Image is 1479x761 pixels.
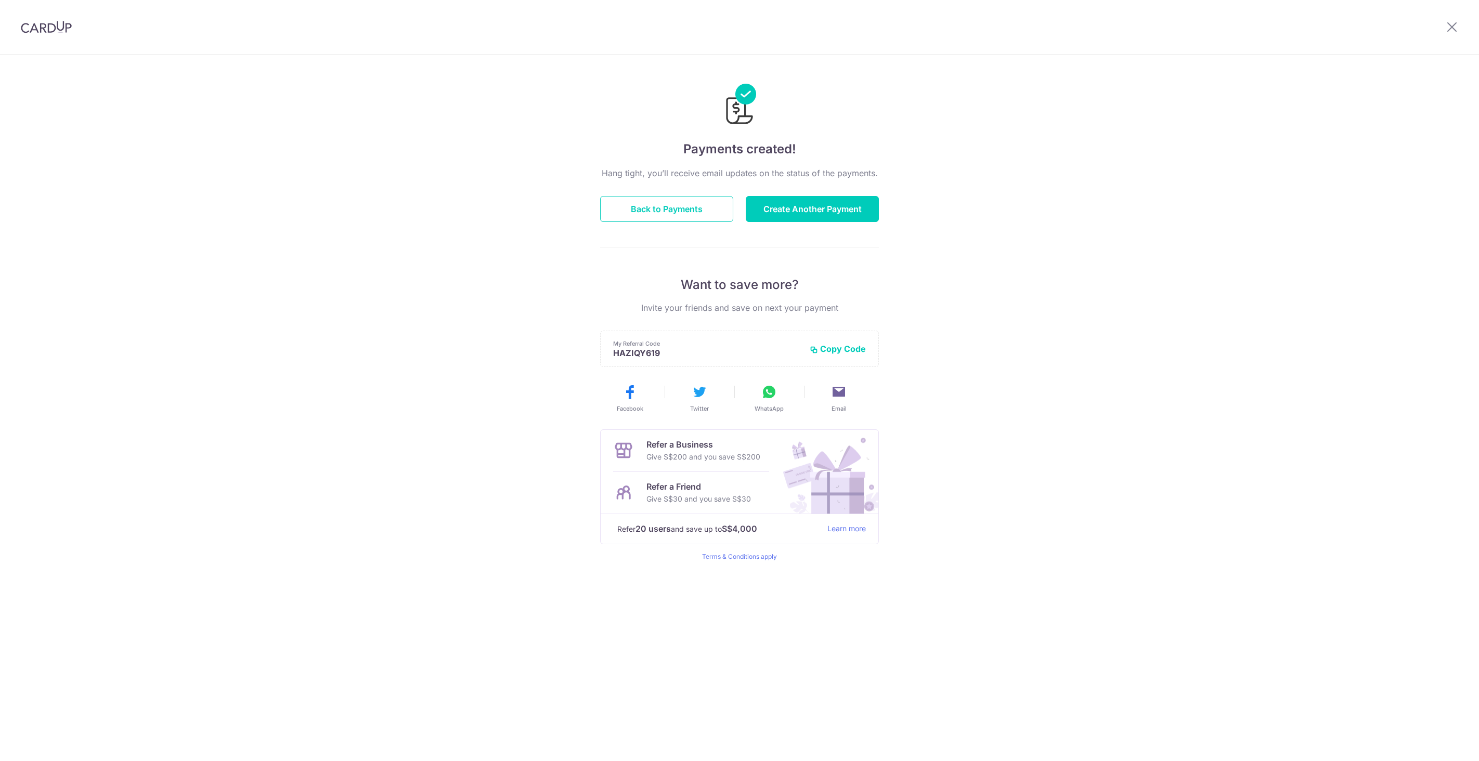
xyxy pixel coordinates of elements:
[702,553,777,560] a: Terms & Conditions apply
[808,384,870,413] button: Email
[646,451,760,463] p: Give S$200 and you save S$200
[646,493,751,505] p: Give S$30 and you save S$30
[21,21,72,33] img: CardUp
[617,404,643,413] span: Facebook
[613,348,801,358] p: HAZIQY619
[755,404,784,413] span: WhatsApp
[773,430,878,514] img: Refer
[723,84,756,127] img: Payments
[722,522,757,535] strong: S$4,000
[617,522,819,535] p: Refer and save up to
[746,196,879,222] button: Create Another Payment
[810,344,866,354] button: Copy Code
[600,167,879,179] p: Hang tight, you’ll receive email updates on the status of the payments.
[832,404,847,413] span: Email
[669,384,730,413] button: Twitter
[600,140,879,159] h4: Payments created!
[600,301,879,314] p: Invite your friends and save on next your payment
[646,480,751,493] p: Refer a Friend
[600,196,733,222] button: Back to Payments
[613,339,801,348] p: My Referral Code
[599,384,660,413] button: Facebook
[738,384,800,413] button: WhatsApp
[827,522,866,535] a: Learn more
[600,277,879,293] p: Want to save more?
[635,522,671,535] strong: 20 users
[690,404,709,413] span: Twitter
[646,438,760,451] p: Refer a Business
